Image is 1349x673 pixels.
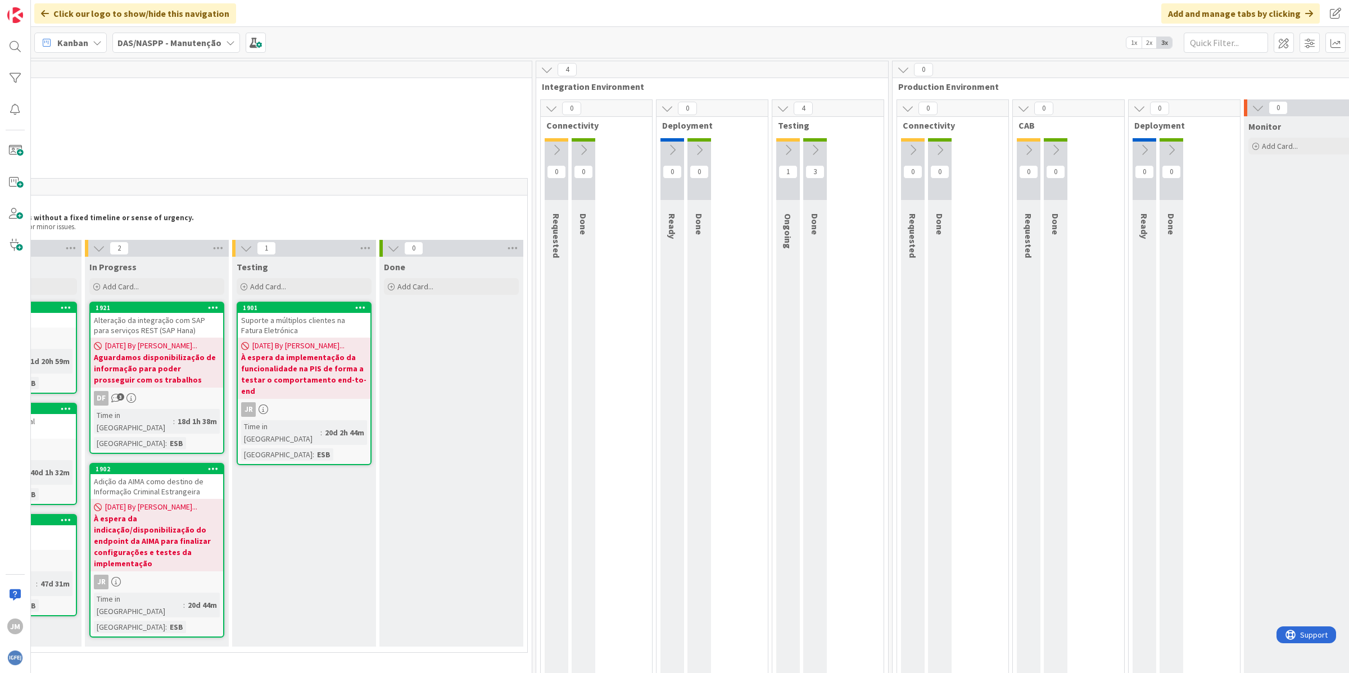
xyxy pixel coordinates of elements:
span: Deployment [1134,120,1226,131]
div: ESB [167,437,186,449]
div: Click our logo to show/hide this navigation [34,3,236,24]
span: 3x [1157,37,1172,48]
span: Done [809,213,821,235]
a: 1921Alteração da integração com SAP para serviços REST (SAP Hana)[DATE] By [PERSON_NAME]...Aguard... [89,302,224,454]
span: 0 [1150,102,1169,115]
span: 0 [1034,102,1053,115]
span: Done [578,213,589,235]
span: Ready [667,213,678,239]
div: 1902Adição da AIMA como destino de Informação Criminal Estrangeira [90,464,223,499]
span: 0 [547,165,566,179]
span: In Progress [89,261,137,272]
div: Time in [GEOGRAPHIC_DATA] [241,420,320,445]
div: Time in [GEOGRAPHIC_DATA] [94,409,173,434]
span: Add Card... [103,281,139,292]
span: 0 [678,102,697,115]
span: Requested [551,213,562,258]
span: Done [934,213,945,235]
b: Aguardamos disponibilização de informação para poder prosseguir com os trabalhos [94,352,220,385]
div: [GEOGRAPHIC_DATA] [94,621,165,633]
span: Done [694,213,705,235]
div: 20d 2h 44m [322,426,367,439]
span: 0 [690,165,709,179]
span: Requested [1023,213,1034,258]
span: Testing [237,261,268,272]
span: [DATE] By [PERSON_NAME]... [105,501,197,513]
span: Done [1050,213,1061,235]
div: Alteração da integração com SAP para serviços REST (SAP Hana) [90,313,223,338]
a: 1902Adição da AIMA como destino de Informação Criminal Estrangeira[DATE] By [PERSON_NAME]...À esp... [89,463,224,638]
div: 1902 [90,464,223,474]
div: Time in [GEOGRAPHIC_DATA] [94,593,183,617]
span: Deployment [662,120,754,131]
span: 0 [1269,101,1288,115]
span: Requested [907,213,918,258]
div: JR [90,575,223,589]
div: 18d 1h 38m [175,415,220,428]
span: 0 [1162,165,1181,179]
span: : [320,426,322,439]
span: CAB [1018,120,1110,131]
div: DF [94,391,108,406]
span: Testing [778,120,870,131]
span: : [313,448,314,461]
span: 0 [914,63,933,76]
div: 1921 [90,303,223,313]
input: Quick Filter... [1184,33,1268,53]
div: 1921Alteração da integração com SAP para serviços REST (SAP Hana) [90,303,223,338]
b: À espera da implementação da funcionalidade na PIS de forma a testar o comportamento end-to-end [241,352,367,397]
a: 1901Suporte a múltiplos clientes na Fatura Eletrónica[DATE] By [PERSON_NAME]...À espera da implem... [237,302,372,465]
div: 40d 1h 32m [28,466,73,479]
div: 1901Suporte a múltiplos clientes na Fatura Eletrónica [238,303,370,338]
span: : [173,415,175,428]
span: 2 [110,242,129,255]
div: 31d 20h 59m [24,355,73,367]
span: 4 [558,63,577,76]
span: [DATE] By [PERSON_NAME]... [252,340,345,352]
div: JR [94,575,108,589]
span: : [183,599,185,611]
span: Add Card... [250,281,286,292]
div: JM [7,619,23,634]
span: Add Card... [1262,141,1298,151]
span: Ongoing [782,213,794,249]
div: 20d 44m [185,599,220,611]
b: À espera da indicação/disponibilização do endpoint da AIMA para finalizar configurações e testes ... [94,513,220,569]
span: 0 [404,242,423,255]
span: Integration Environment [542,81,874,92]
span: 0 [903,165,922,179]
span: [DATE] By [PERSON_NAME]... [105,340,197,352]
div: ESB [314,448,333,461]
span: 0 [1019,165,1038,179]
span: Ready [1139,213,1150,239]
img: avatar [7,650,23,666]
div: 1902 [96,465,223,473]
div: JR [238,402,370,417]
div: ESB [167,621,186,633]
div: [GEOGRAPHIC_DATA] [94,437,165,449]
span: 0 [918,102,938,115]
span: 0 [1046,165,1065,179]
div: 1901 [243,304,370,312]
span: Connectivity [546,120,638,131]
span: Connectivity [903,120,994,131]
div: JR [241,402,256,417]
div: [GEOGRAPHIC_DATA] [241,448,313,461]
div: 1921 [96,304,223,312]
span: : [36,577,38,590]
span: 1 [778,165,798,179]
span: Support [24,2,51,15]
div: Suporte a múltiplos clientes na Fatura Eletrónica [238,313,370,338]
span: 0 [1135,165,1154,179]
img: Visit kanbanzone.com [7,7,23,23]
span: Monitor [1248,121,1281,132]
span: 0 [930,165,949,179]
span: 3 [805,165,825,179]
span: 0 [663,165,682,179]
span: 0 [562,102,581,115]
span: 2x [1142,37,1157,48]
div: 1901 [238,303,370,313]
span: Done [1166,213,1177,235]
span: 1x [1126,37,1142,48]
div: DF [90,391,223,406]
